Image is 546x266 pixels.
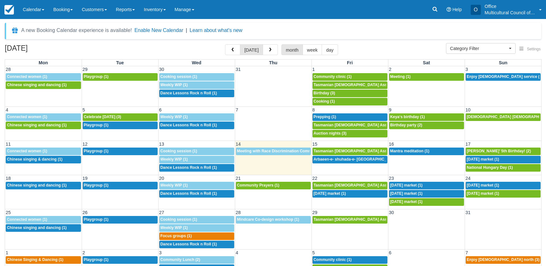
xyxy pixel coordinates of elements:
a: Enjoy [DEMOGRAPHIC_DATA] service (3) [466,73,541,81]
span: Prepping (1) [314,115,336,119]
h2: [DATE] [5,44,85,56]
span: 30 [388,210,395,215]
a: Dance Lessons Rock n Roll (1) [159,164,234,172]
span: Tasmanian [DEMOGRAPHIC_DATA] Association -Weekly Praying (1) [314,123,439,127]
a: Connected women (1) [6,148,81,155]
a: Cooking session (1) [159,73,234,81]
span: Enjoy [DEMOGRAPHIC_DATA] north (3) [467,257,540,262]
span: [DATE] market (1) [390,199,423,204]
span: 3 [159,250,162,255]
span: 20 [159,176,165,181]
a: Celebrate [DATE] (3) [83,113,158,121]
span: Celebrate [DATE] (3) [84,115,121,119]
a: Chinese singing & dancing (1) [6,156,81,163]
span: 6 [159,107,162,112]
a: Weekly WIP (1) [159,81,234,89]
span: Birthday (3) [314,91,335,95]
span: 25 [5,210,11,215]
span: 23 [388,176,395,181]
span: Community Lunch (2) [160,257,200,262]
span: Dance Lessons Rock n Roll (1) [160,123,217,127]
span: 15 [312,142,318,147]
span: 11 [5,142,11,147]
span: Connected women (1) [7,74,47,79]
span: Chinese Singing & Dancing (1) [7,257,63,262]
a: Tasmanian [DEMOGRAPHIC_DATA] Association -Weekly Praying (1) [312,81,387,89]
span: National Hungary Day (1) [467,165,513,170]
a: [DATE] market (1) [389,198,464,206]
a: Weekly WIP (1) [159,113,234,121]
a: Cooking session (1) [159,148,234,155]
span: Community Prayers (1) [237,183,279,187]
span: 30 [159,67,165,72]
a: Playgroup (1) [83,122,158,129]
span: 16 [388,142,395,147]
span: 28 [5,67,11,72]
span: 1 [5,250,9,255]
span: Playgroup (1) [84,257,109,262]
span: Mindcare Co-design workshop (1) [237,217,299,222]
span: Connected women (1) [7,149,47,153]
span: [DATE] market (1) [314,191,346,196]
span: Dance Lessons Rock n Roll (1) [160,242,217,246]
a: Playgroup (1) [83,182,158,189]
span: Category Filter [450,45,507,52]
button: Category Filter [446,43,516,54]
a: Birthday party (2) [389,122,464,129]
a: Chinese singing and dancing (1) [6,122,81,129]
a: Weekly WIP (1) [159,224,234,232]
span: Chinese singing and dancing (1) [7,83,66,87]
a: Meeting (1) [389,73,464,81]
a: Enjoy [DEMOGRAPHIC_DATA] north (3) [466,256,541,264]
a: Tasmanian [DEMOGRAPHIC_DATA] Association -Weekly Praying (1) [312,216,387,224]
span: [PERSON_NAME]' 5th Birthday! (2) [467,149,531,153]
a: Weekly WIP (1) [159,156,234,163]
p: Multicultural Council of [GEOGRAPHIC_DATA] [485,9,535,16]
a: Dance Lessons Rock n Roll (1) [159,190,234,198]
span: 1 [312,67,316,72]
a: Chinese singing and dancing (1) [6,81,81,89]
a: Tasmanian [DEMOGRAPHIC_DATA] Association -Weekly Praying (1) [312,182,387,189]
a: Community Lunch (2) [159,256,234,264]
a: Playgroup (1) [83,216,158,224]
span: 13 [159,142,165,147]
span: 4 [235,250,239,255]
a: Auction nights (3) [312,130,387,137]
a: Community clinic (1) [312,73,387,81]
span: Enjoy [DEMOGRAPHIC_DATA] service (3) [467,74,543,79]
button: week [303,44,322,55]
span: Sat [423,60,430,65]
span: [DATE] market (1) [390,183,423,187]
span: Meeting with Race Discrimination Commissioner (1) [237,149,333,153]
span: | [186,28,187,33]
a: Chinese singing and dancing (1) [6,224,81,232]
span: [DATE] market (1) [467,183,499,187]
a: Focus groups (1) [159,232,234,240]
span: Dance Lessons Rock n Roll (1) [160,91,217,95]
span: Chinese singing and dancing (1) [7,123,66,127]
button: day [322,44,338,55]
a: Mantra meditation (1) [389,148,464,155]
span: 3 [465,67,469,72]
span: 31 [235,67,242,72]
span: Playgroup (1) [84,149,109,153]
span: Chinese singing & dancing (1) [7,157,62,161]
span: Dance Lessons Rock n Roll (1) [160,165,217,170]
span: Thu [269,60,277,65]
span: Cooking session (1) [160,217,197,222]
span: Chinese singing and dancing (1) [7,225,66,230]
button: Settings [516,45,544,54]
span: 4 [5,107,9,112]
span: 5 [312,250,316,255]
a: [DATE] market (1) [466,190,541,198]
span: 31 [465,210,471,215]
a: Dance Lessons Rock n Roll (1) [159,122,234,129]
span: Cooking session (1) [160,74,197,79]
a: Tasmanian [DEMOGRAPHIC_DATA] Association -Weekly Praying (1) [312,148,387,155]
span: Weekly WIP (1) [160,183,188,187]
span: Community clinic (1) [314,74,352,79]
p: Office [485,3,535,9]
span: Chinese singing and dancing (1) [7,183,66,187]
a: Keya‘s birthday (1) [389,113,464,121]
a: Cooking session (1) [159,216,234,224]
